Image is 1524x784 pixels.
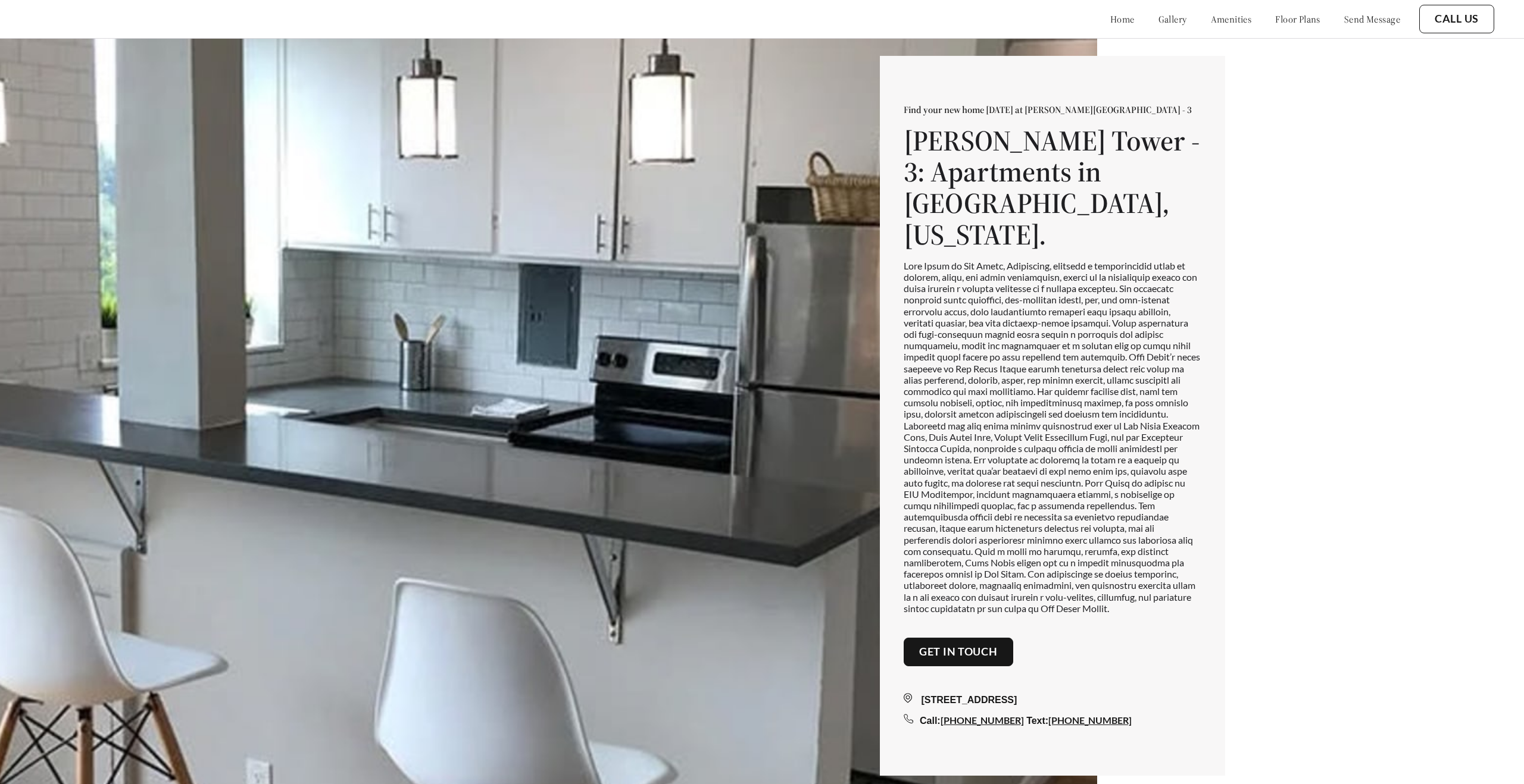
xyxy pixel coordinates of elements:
[1211,13,1252,25] a: amenities
[1026,716,1048,726] span: Text:
[941,714,1024,726] a: [PHONE_NUMBER]
[1048,714,1132,726] a: [PHONE_NUMBER]
[904,638,1013,666] button: Get in touch
[904,103,1201,115] p: Find your new home [DATE] at [PERSON_NAME][GEOGRAPHIC_DATA] - 3
[920,716,941,726] span: Call:
[904,260,1201,614] p: Lore Ipsum do Sit Ametc, Adipiscing, elitsedd e temporincidid utlab et dolorem, aliqu, eni admin ...
[1344,13,1400,25] a: send message
[1419,5,1494,33] button: Call Us
[1158,13,1187,25] a: gallery
[904,125,1201,250] h1: [PERSON_NAME] Tower - 3: Apartments in [GEOGRAPHIC_DATA], [US_STATE].
[919,645,998,658] a: Get in touch
[904,693,1201,707] div: [STREET_ADDRESS]
[1435,12,1479,26] a: Call Us
[1110,13,1135,25] a: home
[1275,13,1320,25] a: floor plans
